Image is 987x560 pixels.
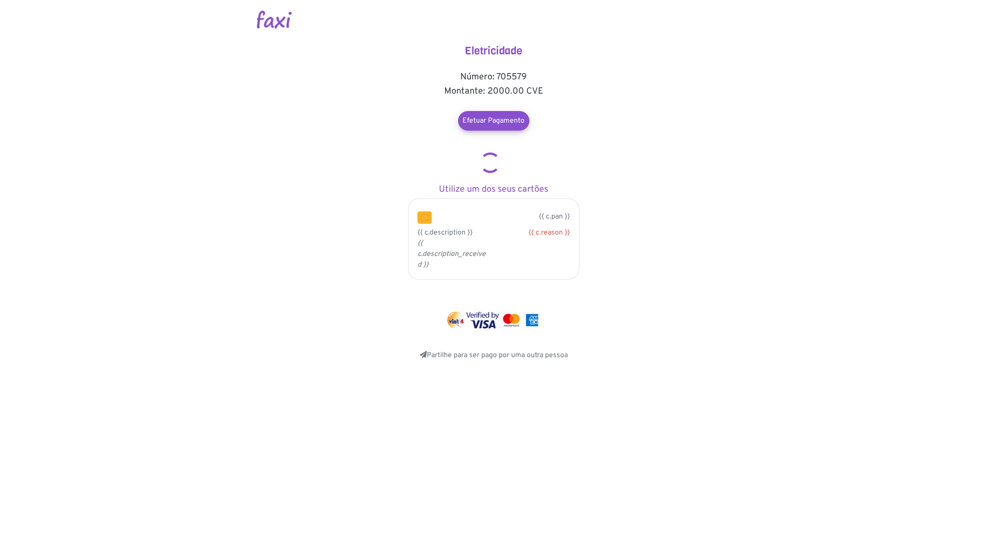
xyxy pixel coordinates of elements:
[445,211,570,222] p: {{ c.pan }}
[417,239,486,269] i: {{ c.description_received }}
[466,312,500,329] img: visa
[405,184,583,195] h5: Utilize um dos seus cartões
[420,351,568,360] a: Partilhe para ser pago por uma outra pessoa
[405,86,583,97] h5: Montante: 2000.00 CVE
[405,45,583,58] h4: Eletricidade
[417,228,473,237] span: {{ c.description }}
[500,227,570,238] div: {{ c.reason }}
[501,312,521,329] img: mastercard
[405,72,583,82] h5: Número: 705579
[417,211,432,224] img: chip.png
[458,111,529,131] a: Efetuar Pagamento
[524,312,541,329] img: mastercard
[446,312,464,329] img: vinti4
